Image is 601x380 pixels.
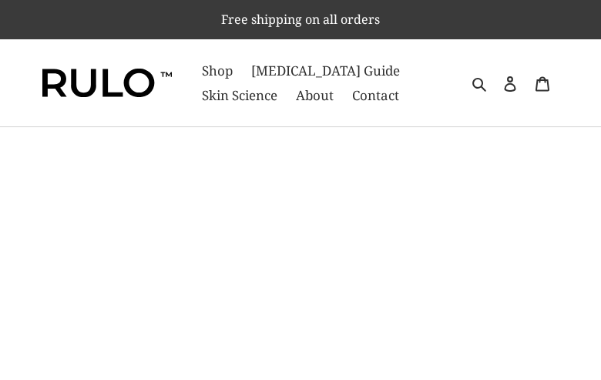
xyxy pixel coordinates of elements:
[202,62,233,80] span: Shop
[42,69,172,98] img: Rulo™ Skin
[2,2,599,37] p: Free shipping on all orders
[194,59,240,83] a: Shop
[251,62,400,80] span: [MEDICAL_DATA] Guide
[202,86,277,105] span: Skin Science
[296,86,334,105] span: About
[243,59,408,83] a: [MEDICAL_DATA] Guide
[344,83,407,108] a: Contact
[194,83,285,108] a: Skin Science
[288,83,341,108] a: About
[352,86,399,105] span: Contact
